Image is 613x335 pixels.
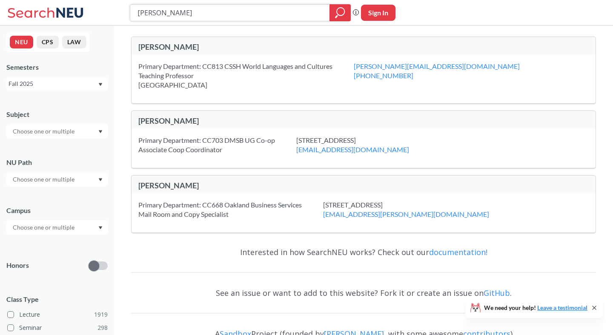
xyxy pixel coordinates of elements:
[329,4,351,21] div: magnifying glass
[138,136,296,154] div: Primary Department: CC703 DMSB UG Co-op Associate Coop Coordinator
[6,172,108,187] div: Dropdown arrow
[6,110,108,119] div: Subject
[361,5,395,21] button: Sign In
[10,36,33,48] button: NEU
[296,136,430,154] div: [STREET_ADDRESS]
[537,304,587,311] a: Leave a testimonial
[138,116,364,125] div: [PERSON_NAME]
[6,295,108,304] span: Class Type
[6,220,108,235] div: Dropdown arrow
[98,130,103,133] svg: Dropdown arrow
[131,281,596,305] div: See an issue or want to add to this website? Fork it or create an issue on .
[9,222,80,233] input: Choose one or multiple
[98,226,103,230] svg: Dropdown arrow
[98,83,103,86] svg: Dropdown arrow
[94,310,108,319] span: 1919
[138,42,364,51] div: [PERSON_NAME]
[37,36,59,48] button: CPS
[6,124,108,139] div: Dropdown arrow
[97,323,108,332] span: 298
[6,206,108,215] div: Campus
[7,322,108,333] label: Seminar
[9,126,80,136] input: Choose one or multiple
[484,305,587,311] span: We need your help!
[6,158,108,167] div: NU Path
[6,62,108,72] div: Semesters
[9,79,97,88] div: Fall 2025
[6,261,29,270] p: Honors
[62,36,86,48] button: LAW
[138,200,323,219] div: Primary Department: CC668 Oakland Business Services Mail Room and Copy Specialist
[323,200,510,219] div: [STREET_ADDRESS]
[484,288,510,298] a: GitHub
[138,62,354,90] div: Primary Department: CC813 CSSH World Languages and Cultures Teaching Professor [GEOGRAPHIC_DATA]
[131,240,596,264] div: Interested in how SearchNEU works? Check out our
[429,247,487,257] a: documentation!
[6,77,108,91] div: Fall 2025Dropdown arrow
[98,178,103,182] svg: Dropdown arrow
[138,181,364,190] div: [PERSON_NAME]
[296,145,409,153] a: [EMAIL_ADDRESS][DOMAIN_NAME]
[137,6,324,20] input: Class, professor, course number, "phrase"
[335,7,345,19] svg: magnifying glass
[354,71,413,79] a: [PHONE_NUMBER]
[7,309,108,320] label: Lecture
[354,62,520,70] a: [PERSON_NAME][EMAIL_ADDRESS][DOMAIN_NAME]
[323,210,489,218] a: [EMAIL_ADDRESS][PERSON_NAME][DOMAIN_NAME]
[9,174,80,185] input: Choose one or multiple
